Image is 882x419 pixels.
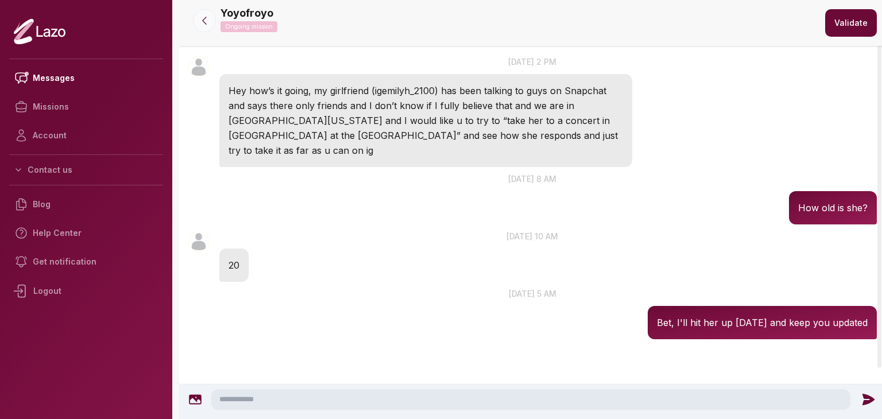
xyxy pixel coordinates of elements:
[798,200,868,215] p: How old is she?
[9,219,163,247] a: Help Center
[825,9,877,37] button: Validate
[9,247,163,276] a: Get notification
[229,258,239,273] p: 20
[9,92,163,121] a: Missions
[9,121,163,150] a: Account
[9,276,163,306] div: Logout
[9,160,163,180] button: Contact us
[9,64,163,92] a: Messages
[220,21,277,32] p: Ongoing mission
[229,83,623,158] p: Hey how’s it going, my girlfriend (igemilyh_2100) has been talking to guys on Snapchat and says t...
[9,190,163,219] a: Blog
[220,5,273,21] p: Yoyofroyo
[657,315,868,330] p: Bet, I'll hit her up [DATE] and keep you updated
